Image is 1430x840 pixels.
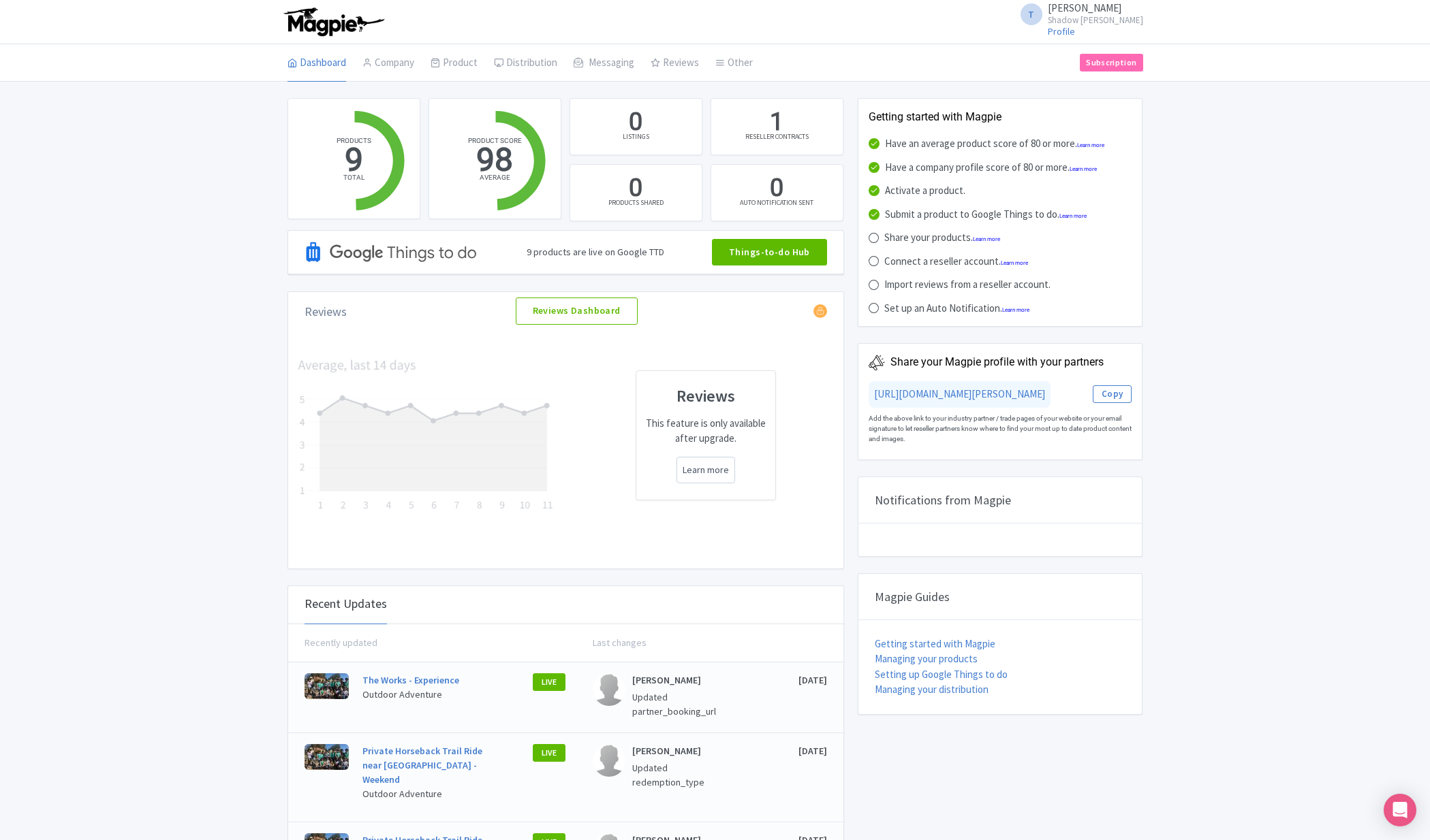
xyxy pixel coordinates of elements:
[858,477,1143,523] div: Notifications from Magpie
[740,197,813,208] div: AUTO NOTIFICATION SENT
[305,583,387,624] div: Recent Updates
[632,673,740,688] p: [PERSON_NAME]
[362,745,482,786] a: Private Horseback Trail Ride near [GEOGRAPHIC_DATA] - Weekend
[632,690,740,719] p: Updated partner_booking_url
[1048,16,1143,25] small: Shadow [PERSON_NAME]
[1077,142,1104,148] a: Learn more
[1048,25,1075,37] a: Profile
[1001,260,1028,266] a: Learn more
[305,223,479,281] img: Google TTD
[890,354,1104,370] div: Share your Magpie profile with your partners
[875,637,995,650] a: Getting started with Magpie
[362,787,495,801] p: Outdoor Adventure
[875,652,978,665] a: Managing your products
[570,164,702,221] a: 0 PRODUCTS SHARED
[770,172,783,206] div: 0
[574,44,634,82] a: Messaging
[632,761,740,790] p: Updated redemption_type
[305,302,347,321] div: Reviews
[712,239,827,266] a: Things-to-do Hub
[362,44,414,82] a: Company
[593,673,625,706] img: contact-b11cc6e953956a0c50a2f97983291f06.png
[869,109,1132,125] div: Getting started with Magpie
[629,172,642,206] div: 0
[740,744,827,811] div: [DATE]
[884,254,1028,270] div: Connect a reseller account.
[683,463,729,477] a: Learn more
[632,744,740,758] p: [PERSON_NAME]
[281,7,386,37] img: logo-ab69f6fb50320c5b225c76a69d11143b.png
[651,44,699,82] a: Reviews
[885,183,965,199] div: Activate a product.
[1048,1,1121,14] span: [PERSON_NAME]
[885,207,1087,223] div: Submit a product to Google Things to do.
[973,236,1000,242] a: Learn more
[644,387,767,405] h3: Reviews
[875,683,989,696] a: Managing your distribution
[1384,794,1416,826] div: Open Intercom Messenger
[527,245,664,259] div: 9 products are live on Google TTD
[593,744,625,777] img: contact-b11cc6e953956a0c50a2f97983291f06.png
[287,44,346,82] a: Dashboard
[1021,3,1042,25] span: T
[745,131,809,142] div: RESELLER CONTRACTS
[1012,3,1143,25] a: T [PERSON_NAME] Shadow [PERSON_NAME]
[608,197,664,208] div: PRODUCTS SHARED
[1002,307,1029,313] a: Learn more
[294,357,558,513] img: chart-62242baa53ac9495a133cd79f73327f1.png
[858,574,1143,620] div: Magpie Guides
[1093,385,1132,403] button: Copy
[885,136,1104,152] div: Have an average product score of 80 or more.
[884,277,1051,293] div: Import reviews from a reseller account.
[869,408,1132,449] div: Add the above link to your industry partner / trade pages of your website or your email signature...
[1070,166,1097,172] a: Learn more
[494,44,557,82] a: Distribution
[884,230,1000,246] div: Share your products.
[740,673,827,722] div: [DATE]
[770,106,783,140] div: 1
[570,98,702,155] a: 0 LISTINGS
[875,668,1008,681] a: Setting up Google Things to do
[362,688,495,702] p: Outdoor Adventure
[885,160,1097,176] div: Have a company profile score of 80 or more.
[715,44,753,82] a: Other
[711,98,843,155] a: 1 RESELLER CONTRACTS
[305,673,349,699] img: imgi_2_859ad4_d2214d834f4c406685b09b66c4b1cf13_mv2_lovyk8.jpg
[305,744,349,770] img: imgi_2_859ad4_d2214d834f4c406685b09b66c4b1cf13_mv2_lovyk8.jpg
[884,301,1029,317] div: Set up an Auto Notification.
[623,131,649,142] div: LISTINGS
[1080,54,1143,71] a: Subscription
[629,106,642,140] div: 0
[305,636,566,650] div: Recently updated
[431,44,478,82] a: Product
[362,674,459,686] a: The Works - Experience
[565,636,827,650] div: Last changes
[1059,213,1087,219] a: Learn more
[874,387,1045,400] a: [URL][DOMAIN_NAME][PERSON_NAME]
[644,416,767,447] p: This feature is only available after upgrade.
[516,297,638,325] a: Reviews Dashboard
[711,164,843,221] a: 0 AUTO NOTIFICATION SENT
